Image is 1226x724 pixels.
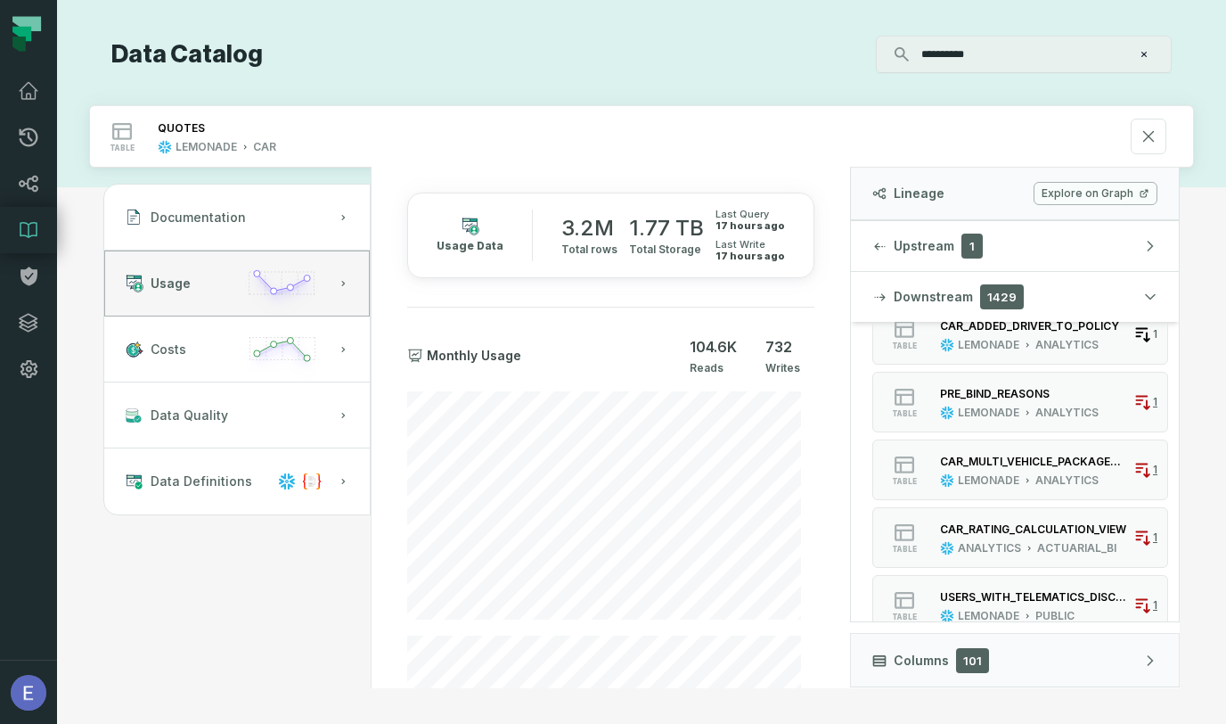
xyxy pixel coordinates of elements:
relative-time: Sep 16, 2025, 9:06 PM EDT [715,250,785,262]
button: Downstream1429 [851,272,1179,322]
div: ANALYTICS [958,541,1021,555]
div: CAR_MULTI_VEHICLE_PACKAGES_TEST_ATAT [940,455,1126,468]
span: 1.77 TB [629,214,704,243]
span: 3.2M [561,214,617,243]
span: 1429 [980,284,1024,309]
div: ANALYTICS [1035,338,1099,352]
span: Data Definitions [151,473,252,490]
span: 732 [765,336,800,358]
span: 1 [961,234,983,259]
span: table [892,341,917,350]
button: tableLEMONADECAR [90,106,1193,167]
div: LEMONADE [958,406,1019,420]
div: CAR_ADDED_DRIVER_TO_POLICY [940,319,1119,333]
div: PRE_BIND_REASONS [940,387,1050,400]
span: Last Query [715,210,785,219]
div: Monthly Usage [407,347,668,365]
span: Costs [151,341,186,358]
div: CAR_RATING_CALCULATION_VIEW [940,522,1126,536]
span: 1 [1153,531,1157,545]
div: ACTUARIAL_BI [1037,541,1116,555]
span: 1 [1153,598,1157,613]
a: Explore on Graph [1034,182,1157,205]
span: table [110,144,135,152]
span: table [892,409,917,418]
div: LEMONADE [958,473,1019,488]
div: LEMONADE [958,609,1019,623]
span: Last Write [715,240,785,250]
div: LEMONADE [958,338,1019,352]
button: tableLEMONADEANALYTICS1 [872,304,1168,365]
span: 104.6K [690,336,737,358]
span: Usage Data [437,239,503,253]
span: 1 [1153,395,1157,409]
span: Upstream [894,237,954,255]
div: PUBLIC [1035,609,1075,623]
span: table [892,477,917,486]
span: table [892,613,917,621]
span: Total rows [561,243,617,257]
div: ANALYTICS [1035,473,1099,488]
span: 101 [956,648,989,673]
span: Writes [765,361,800,375]
span: Reads [690,361,737,375]
div: USERS_WITH_TELEMATICS_DISCOUNT_ISSUE [940,590,1126,604]
button: Columns101 [850,633,1180,687]
div: CAR [253,140,276,154]
button: Clear search query [1135,45,1153,63]
span: Total Storage [629,243,704,257]
div: QUOTES [158,121,205,135]
img: avatar of Eli McIlvaine [11,675,46,711]
relative-time: Sep 16, 2025, 9:05 PM EDT [715,219,785,232]
button: tableLEMONADEANALYTICS1 [872,440,1168,500]
span: Data Quality [151,407,228,424]
span: Columns [894,652,949,670]
button: tableLEMONADEPUBLIC1 [872,575,1168,636]
div: LEMONADE [176,140,237,154]
span: Downstream [894,288,973,306]
span: 1 [1153,327,1157,341]
span: 1 [1153,463,1157,477]
span: Usage [151,275,191,292]
span: table [892,545,917,554]
button: Upstream1 [851,221,1179,271]
h1: Data Catalog [111,39,263,70]
span: Documentation [151,209,246,226]
button: tableANALYTICSACTUARIAL_BI1 [872,507,1168,568]
button: tableLEMONADEANALYTICS1 [872,372,1168,432]
div: ANALYTICS [1035,406,1099,420]
span: Lineage [894,185,944,202]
